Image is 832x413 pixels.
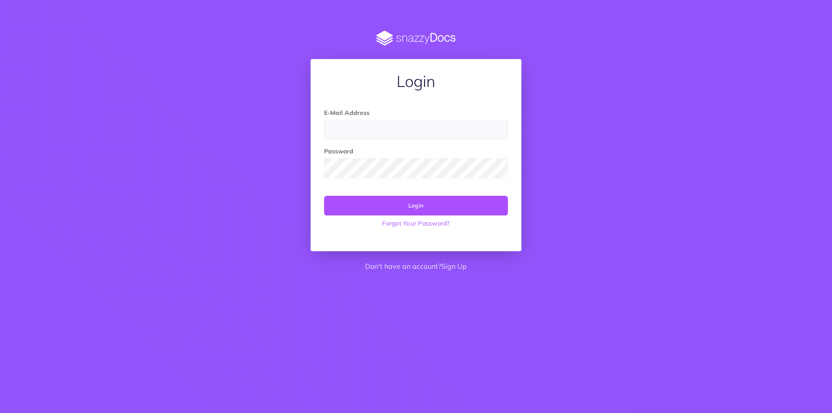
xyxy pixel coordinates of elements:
[324,73,508,90] h1: Login
[311,261,521,272] p: Don't have an account?
[311,31,521,46] img: SnazzyDocs Logo
[324,146,353,156] label: Password
[324,215,508,231] a: Forgot Your Password?
[441,262,467,271] a: Sign Up
[324,196,508,215] button: Login
[324,108,369,118] label: E-Mail Address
